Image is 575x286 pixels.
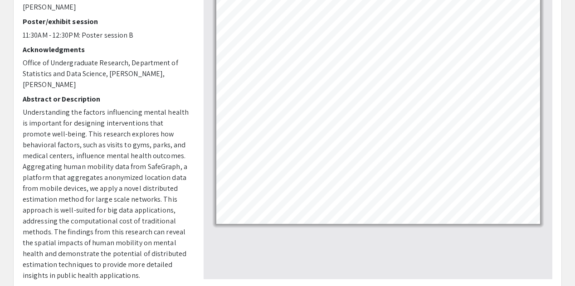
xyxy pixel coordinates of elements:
[23,30,190,41] p: 11:30AM - 12:30PM: Poster session B
[23,107,190,281] p: Understanding the factors influencing mental health is important for designing interventions that...
[7,245,39,279] iframe: Chat
[23,17,190,26] h2: Poster/exhibit session
[23,45,190,54] h2: Acknowledgments
[23,95,190,103] h2: Abstract or Description
[23,2,190,13] p: [PERSON_NAME]
[23,58,190,90] p: Office of Undergraduate Research, Department of Statistics and Data Science, [PERSON_NAME], [PERS...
